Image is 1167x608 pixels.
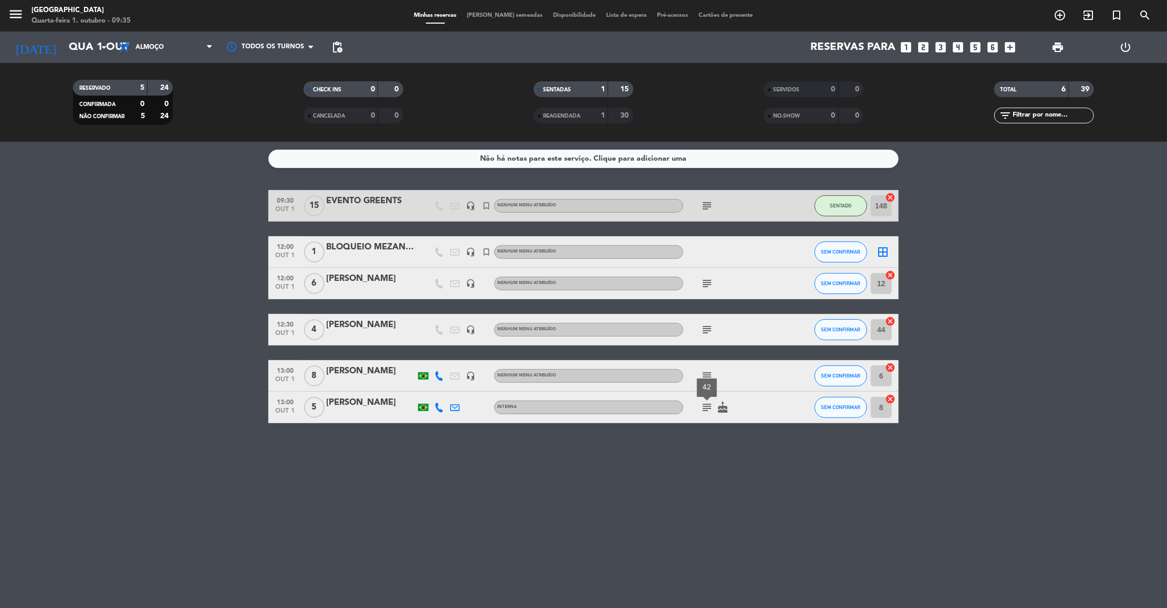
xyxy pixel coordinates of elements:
i: filter_list [999,109,1012,122]
span: 8 [304,365,325,386]
span: out 1 [272,206,298,218]
strong: 0 [855,86,861,93]
strong: 0 [394,112,401,119]
button: SEM CONFIRMAR [815,273,867,294]
strong: 0 [394,86,401,93]
strong: 5 [140,84,144,91]
i: headset_mic [466,325,475,334]
i: looks_5 [969,40,983,54]
i: menu [8,6,24,22]
button: SEM CONFIRMAR [815,365,867,386]
span: [PERSON_NAME] semeadas [462,13,548,18]
div: 42 [703,382,712,393]
strong: 30 [621,112,631,119]
i: cancel [885,192,895,203]
span: 13:00 [272,364,298,376]
i: subject [701,401,713,414]
span: 12:30 [272,318,298,330]
i: cancel [885,394,895,404]
span: CONFIRMADA [79,102,116,107]
span: 5 [304,397,325,418]
span: NÃO CONFIRMAR [79,114,124,119]
span: SEM CONFIRMAR [821,404,861,410]
span: out 1 [272,284,298,296]
i: looks_one [900,40,913,54]
button: SEM CONFIRMAR [815,242,867,263]
span: SENTADAS [543,87,571,92]
span: 12:00 [272,240,298,252]
strong: 0 [140,100,144,108]
span: Reservas para [811,41,896,54]
i: subject [701,277,713,290]
span: Almoço [136,44,164,51]
i: subject [701,323,713,336]
i: power_settings_new [1119,41,1132,54]
button: menu [8,6,24,26]
strong: 15 [621,86,631,93]
span: 09:30 [272,194,298,206]
i: subject [701,200,713,212]
i: headset_mic [466,371,475,381]
span: 15 [304,195,325,216]
div: EVENTO GREENTS [326,194,415,208]
i: cancel [885,362,895,373]
button: SEM CONFIRMAR [815,319,867,340]
i: looks_two [917,40,931,54]
strong: 5 [141,112,145,120]
span: SERVIDOS [773,87,799,92]
strong: 0 [371,112,375,119]
strong: 0 [164,100,171,108]
i: turned_in_not [482,247,491,257]
span: Pré-acessos [652,13,694,18]
i: cancel [885,270,895,280]
i: search [1139,9,1151,22]
i: subject [701,370,713,382]
strong: 24 [160,112,171,120]
button: SENTADO [815,195,867,216]
i: add_circle_outline [1054,9,1066,22]
span: out 1 [272,407,298,420]
span: 13:00 [272,395,298,407]
strong: 0 [831,86,836,93]
div: LOG OUT [1092,32,1159,63]
span: Interna [497,405,517,409]
i: headset_mic [466,279,475,288]
strong: 0 [855,112,861,119]
span: REAGENDADA [543,113,580,119]
div: [PERSON_NAME] [326,318,415,332]
i: exit_to_app [1082,9,1095,22]
div: Não há notas para este serviço. Clique para adicionar uma [481,153,687,165]
div: BLOQUEIO MEZANINO [326,240,415,254]
div: [PERSON_NAME] [326,396,415,410]
span: Cartões de presente [694,13,758,18]
div: Quarta-feira 1. outubro - 09:35 [32,16,131,26]
span: SEM CONFIRMAR [821,249,861,255]
span: SENTADO [830,203,852,208]
span: Nenhum menu atribuído [497,203,556,207]
strong: 0 [831,112,836,119]
span: SEM CONFIRMAR [821,280,861,286]
i: headset_mic [466,201,475,211]
span: CANCELADA [313,113,346,119]
span: Minhas reservas [409,13,462,18]
span: Nenhum menu atribuído [497,249,556,254]
strong: 39 [1081,86,1091,93]
strong: 1 [601,112,605,119]
span: 6 [304,273,325,294]
button: SEM CONFIRMAR [815,397,867,418]
i: looks_4 [952,40,965,54]
i: turned_in_not [482,201,491,211]
strong: 6 [1061,86,1066,93]
strong: 0 [371,86,375,93]
div: [PERSON_NAME] [326,364,415,378]
strong: 24 [160,84,171,91]
strong: 1 [601,86,605,93]
span: Nenhum menu atribuído [497,327,556,331]
span: SEM CONFIRMAR [821,373,861,379]
i: add_box [1004,40,1017,54]
span: 12:00 [272,271,298,284]
span: Disponibilidade [548,13,601,18]
span: TOTAL [1001,87,1017,92]
span: RESERVADO [79,86,110,91]
span: Lista de espera [601,13,652,18]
